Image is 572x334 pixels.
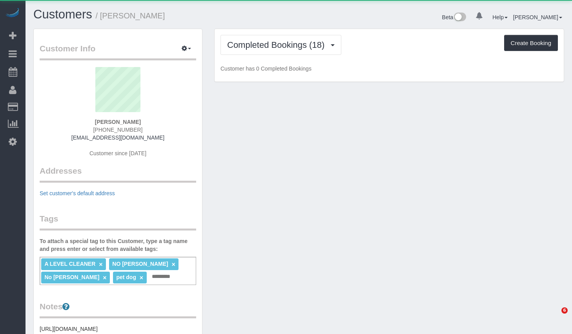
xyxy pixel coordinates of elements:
[40,43,196,60] legend: Customer Info
[492,14,508,20] a: Help
[44,261,95,267] span: A LEVEL CLEANER
[220,35,341,55] button: Completed Bookings (18)
[71,134,164,141] a: [EMAIL_ADDRESS][DOMAIN_NAME]
[103,274,106,281] a: ×
[116,274,136,280] span: pet dog
[504,35,558,51] button: Create Booking
[545,307,564,326] iframe: Intercom live chat
[40,237,196,253] label: To attach a special tag to this Customer, type a tag name and press enter or select from availabl...
[44,274,99,280] span: No [PERSON_NAME]
[513,14,562,20] a: [PERSON_NAME]
[40,190,115,196] a: Set customer's default address
[96,11,165,20] small: / [PERSON_NAME]
[40,213,196,231] legend: Tags
[93,127,142,133] span: [PHONE_NUMBER]
[95,119,141,125] strong: [PERSON_NAME]
[453,13,466,23] img: New interface
[220,65,558,73] p: Customer has 0 Completed Bookings
[5,8,20,19] img: Automaid Logo
[172,261,175,268] a: ×
[99,261,102,268] a: ×
[40,301,196,318] legend: Notes
[227,40,328,50] span: Completed Bookings (18)
[140,274,143,281] a: ×
[89,150,146,156] span: Customer since [DATE]
[442,14,466,20] a: Beta
[112,261,168,267] span: NO [PERSON_NAME]
[33,7,92,21] a: Customers
[561,307,568,314] span: 6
